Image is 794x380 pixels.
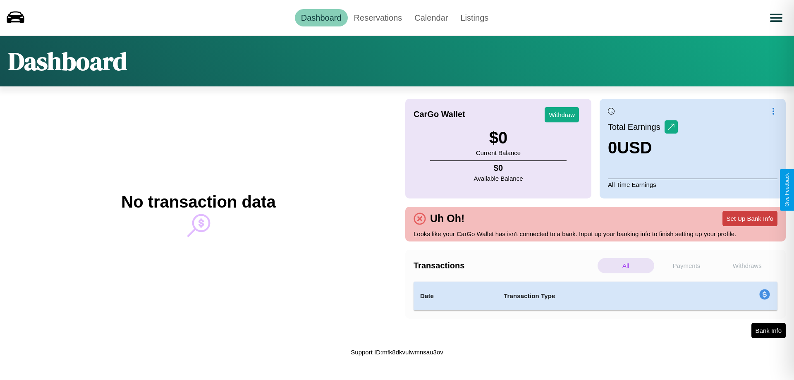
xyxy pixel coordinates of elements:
button: Bank Info [751,323,786,338]
a: Dashboard [295,9,348,26]
h4: $ 0 [474,163,523,173]
h2: No transaction data [121,193,275,211]
a: Calendar [408,9,454,26]
p: Withdraws [719,258,775,273]
h4: Uh Oh! [426,213,469,225]
p: Payments [658,258,715,273]
p: Current Balance [476,147,521,158]
h4: Transactions [414,261,595,270]
p: Available Balance [474,173,523,184]
h3: 0 USD [608,139,678,157]
div: Give Feedback [784,173,790,207]
h4: Transaction Type [504,291,691,301]
table: simple table [414,282,777,311]
h4: CarGo Wallet [414,110,465,119]
button: Set Up Bank Info [722,211,777,226]
h3: $ 0 [476,129,521,147]
h4: Date [420,291,490,301]
a: Listings [454,9,495,26]
p: Looks like your CarGo Wallet has isn't connected to a bank. Input up your banking info to finish ... [414,228,777,239]
a: Reservations [348,9,409,26]
h1: Dashboard [8,44,127,78]
p: All [598,258,654,273]
button: Withdraw [545,107,579,122]
p: Support ID: mfk8dkvulwmnsau3ov [351,347,443,358]
p: Total Earnings [608,119,665,134]
p: All Time Earnings [608,179,777,190]
button: Open menu [765,6,788,29]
